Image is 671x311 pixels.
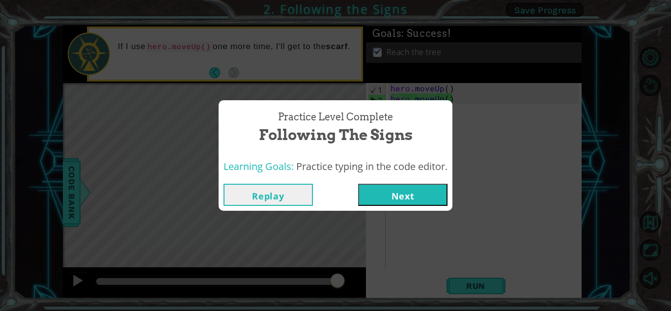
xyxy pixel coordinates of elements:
button: Replay [224,184,313,206]
span: Learning Goals: [224,160,294,173]
span: Practice typing in the code editor. [296,160,447,173]
button: Next [358,184,447,206]
span: Practice Level Complete [278,110,393,124]
span: Following the Signs [259,124,413,145]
